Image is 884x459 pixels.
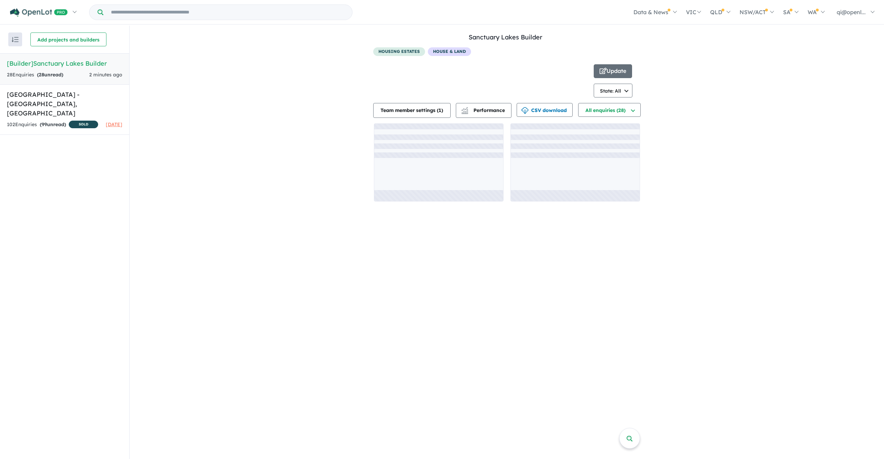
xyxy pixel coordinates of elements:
[7,71,63,79] div: 28 Enquir ies
[69,121,98,128] span: SOLD
[456,103,511,118] button: Performance
[40,121,66,128] strong: ( unread)
[373,47,425,56] span: housing estates
[578,103,641,117] button: All enquiries (28)
[37,72,63,78] strong: ( unread)
[7,59,122,68] h5: [Builder] Sanctuary Lakes Builder
[594,84,633,97] button: State: All
[7,121,98,129] div: 102 Enquir ies
[837,9,866,16] span: qi@openl...
[41,121,47,128] span: 99
[517,103,573,117] button: CSV download
[521,107,528,114] img: download icon
[10,8,68,17] img: Openlot PRO Logo White
[594,64,632,78] button: Update
[39,72,44,78] span: 28
[461,109,468,114] img: bar-chart.svg
[7,90,122,118] h5: [GEOGRAPHIC_DATA] - [GEOGRAPHIC_DATA] , [GEOGRAPHIC_DATA]
[30,32,106,46] button: Add projects and builders
[439,107,441,113] span: 1
[106,121,122,128] span: [DATE]
[428,47,471,56] span: House & Land
[89,72,122,78] span: 2 minutes ago
[373,103,451,118] button: Team member settings (1)
[462,107,505,113] span: Performance
[105,5,351,20] input: Try estate name, suburb, builder or developer
[461,107,468,111] img: line-chart.svg
[12,37,19,42] img: sort.svg
[469,33,542,41] a: Sanctuary Lakes Builder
